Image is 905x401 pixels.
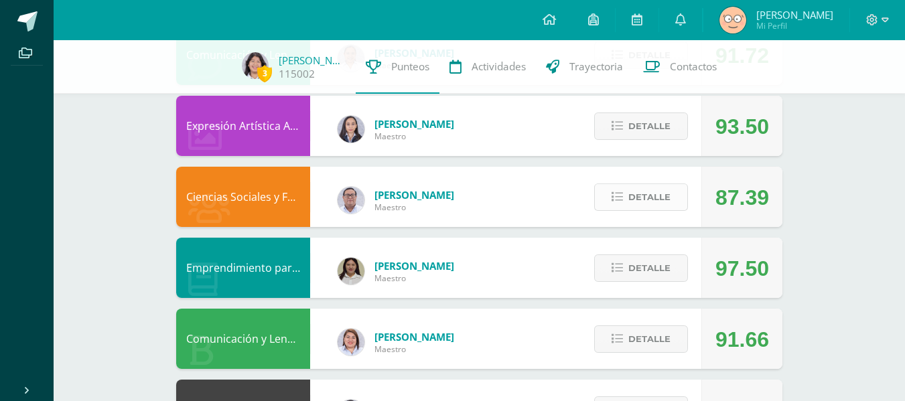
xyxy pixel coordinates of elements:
img: 7b13906345788fecd41e6b3029541beb.png [338,258,364,285]
img: a4e180d3c88e615cdf9cba2a7be06673.png [338,329,364,355]
div: Ciencias Sociales y Formación Ciudadana [176,167,310,227]
img: 35694fb3d471466e11a043d39e0d13e5.png [338,116,364,143]
span: [PERSON_NAME] [374,259,454,272]
span: Maestro [374,202,454,213]
div: 91.66 [715,309,769,370]
a: [PERSON_NAME] [279,54,346,67]
span: 3 [257,65,272,82]
span: Detalle [628,114,671,139]
img: 5778bd7e28cf89dedf9ffa8080fc1cd8.png [338,187,364,214]
span: Detalle [628,256,671,280]
span: Detalle [628,327,671,351]
span: [PERSON_NAME] [374,188,454,202]
div: Comunicación y Lenguaje, Idioma Español [176,309,310,369]
img: 3a30efea21185ef172354e0ceef9618c.png [242,52,269,79]
img: 8af19cf04de0ae0b6fa021c291ba4e00.png [719,7,746,33]
span: [PERSON_NAME] [756,8,833,21]
span: Contactos [670,60,717,74]
span: Maestro [374,131,454,142]
a: Actividades [439,40,536,94]
span: Detalle [628,185,671,210]
span: [PERSON_NAME] [374,330,454,343]
button: Detalle [594,112,688,140]
div: 93.50 [715,96,769,157]
div: Emprendimiento para la Productividad [176,238,310,298]
div: 87.39 [715,167,769,228]
div: 97.50 [715,238,769,299]
span: Actividades [472,60,526,74]
span: Maestro [374,272,454,284]
span: Trayectoria [569,60,623,74]
a: 115002 [279,67,315,81]
a: Contactos [633,40,727,94]
a: Punteos [356,40,439,94]
button: Detalle [594,183,688,211]
button: Detalle [594,325,688,353]
span: [PERSON_NAME] [374,117,454,131]
div: Expresión Artística ARTES PLÁSTICAS [176,96,310,156]
a: Trayectoria [536,40,633,94]
button: Detalle [594,254,688,282]
span: Maestro [374,343,454,355]
span: Mi Perfil [756,20,833,31]
span: Punteos [391,60,429,74]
